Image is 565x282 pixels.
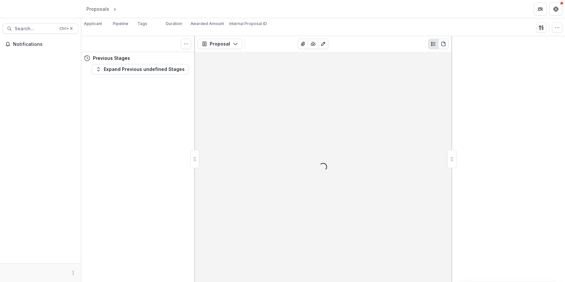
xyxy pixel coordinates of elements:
h4: Previous Stages [93,55,130,61]
nav: breadcrumb [84,4,145,14]
button: Edit as form [318,39,328,49]
button: Expand Previous undefined Stages [92,64,189,74]
p: Applicant [84,21,102,27]
button: Get Help [549,3,562,16]
div: Ctrl + K [58,25,74,32]
button: Proposal [198,39,242,49]
span: Search... [15,26,56,32]
p: Duration [166,21,182,27]
button: Plaintext view [428,39,439,49]
p: Awarded Amount [191,21,224,27]
button: Toggle View Cancelled Tasks [181,39,191,49]
p: Tags [138,21,147,27]
button: Search... [3,23,78,34]
div: Proposals [86,6,109,12]
button: View Attached Files [298,39,308,49]
button: Partners [534,3,547,16]
a: Proposals [84,4,112,14]
span: Notifications [13,42,76,47]
button: More [69,269,77,277]
button: Notifications [3,39,78,49]
button: PDF view [438,39,449,49]
p: Internal Proposal ID [229,21,267,27]
p: Pipeline [113,21,128,27]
